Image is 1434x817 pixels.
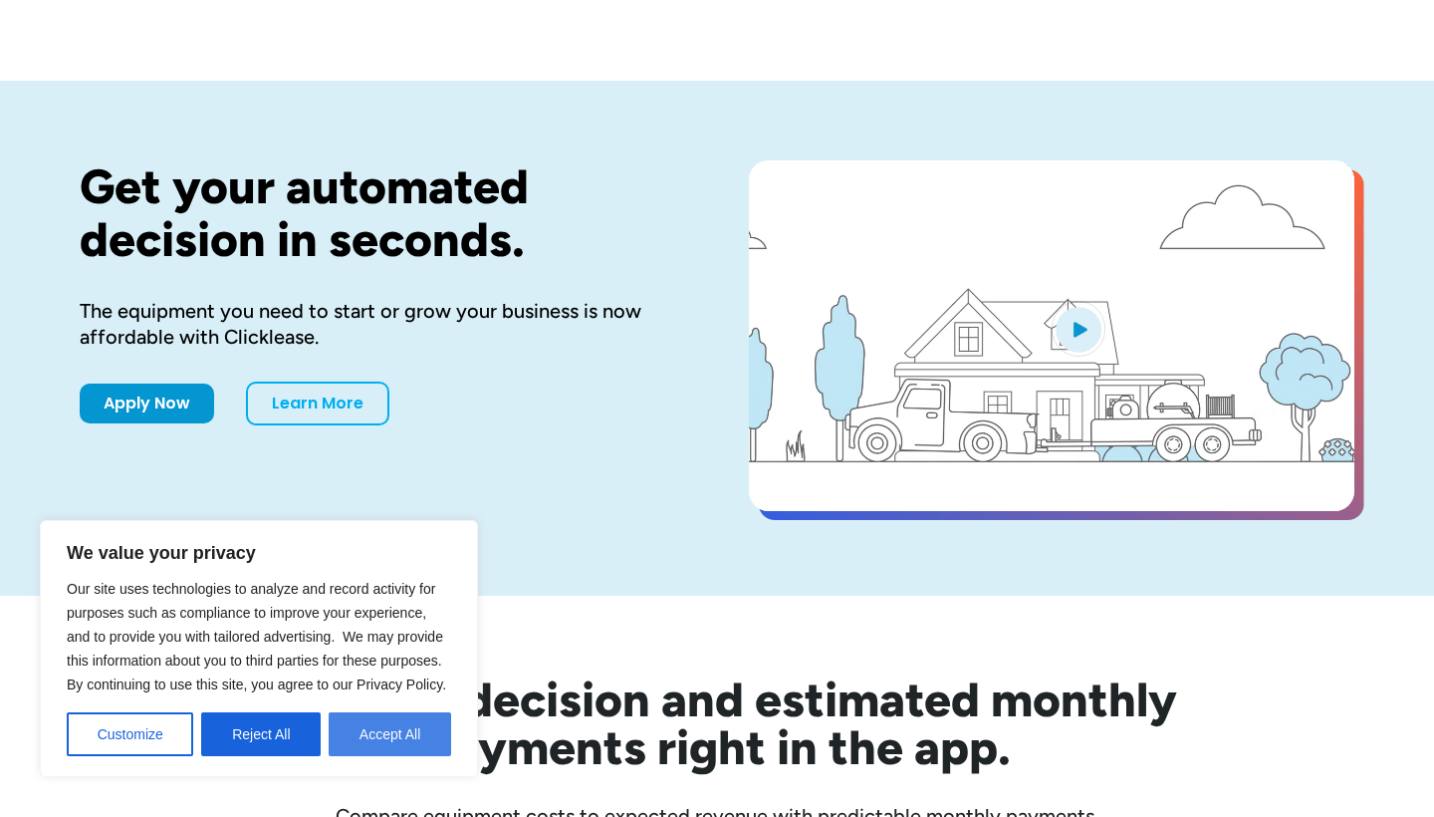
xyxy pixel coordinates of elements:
[67,581,446,692] span: Our site uses technologies to analyze and record activity for purposes such as compliance to impr...
[246,382,389,425] a: Learn More
[201,712,321,756] button: Reject All
[67,541,451,565] p: We value your privacy
[40,520,478,777] div: We value your privacy
[67,712,193,756] button: Customize
[749,160,1354,511] a: open lightbox
[80,384,214,423] a: Apply Now
[159,676,1275,771] h2: See your decision and estimated monthly payments right in the app.
[1052,301,1105,357] img: Blue play button logo on a light blue circular background
[80,298,685,350] div: The equipment you need to start or grow your business is now affordable with Clicklease.
[329,712,451,756] button: Accept All
[80,160,685,266] h1: Get your automated decision in seconds.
